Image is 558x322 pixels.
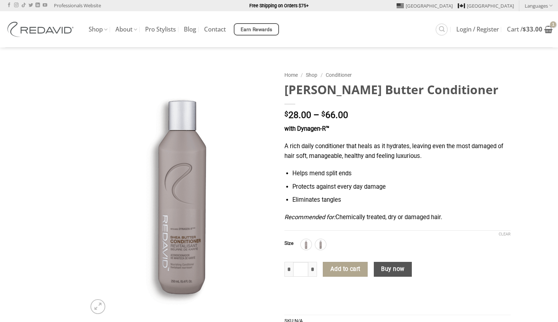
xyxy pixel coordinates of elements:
bdi: 66.00 [321,110,348,120]
a: Follow on YouTube [43,3,47,8]
em: Recommended for: [284,214,335,221]
div: 1L [301,239,312,250]
span: / [301,72,303,78]
span: $ [321,111,325,118]
a: Follow on Instagram [14,3,18,8]
span: / [321,72,323,78]
a: Clear options [499,232,511,237]
input: Increase quantity of Shea Butter Conditioner [308,262,317,277]
a: Contact [204,23,226,36]
bdi: 33.00 [523,25,542,33]
a: Home [284,72,298,78]
a: Follow on Facebook [7,3,11,8]
input: Product quantity [293,262,308,277]
a: View cart [507,21,553,37]
img: 1L [301,240,311,249]
label: Size [284,241,293,246]
span: $ [284,111,288,118]
a: [GEOGRAPHIC_DATA] [397,0,453,11]
li: Helps mend split ends [292,169,511,179]
img: REDAVID Shea Butter Conditioner - 1 [86,67,274,318]
bdi: 28.00 [284,110,311,120]
h1: [PERSON_NAME] Butter Conditioner [284,82,511,97]
span: Login / Register [456,26,499,32]
a: Blog [184,23,196,36]
a: Earn Rewards [234,23,279,35]
a: Conditioner [326,72,352,78]
a: Shop [306,72,317,78]
li: Protects against every day damage [292,182,511,192]
a: [GEOGRAPHIC_DATA] [458,0,514,11]
span: Cart / [507,26,542,32]
a: Follow on Twitter [29,3,33,8]
a: Zoom [90,299,105,314]
div: 250ml [315,239,326,250]
a: Languages [525,0,553,11]
a: About [115,22,137,37]
button: Buy now [374,262,412,277]
p: A rich daily conditioner that heals as it hydrates, leaving even the most damaged of hair soft, m... [284,142,511,161]
a: Shop [89,22,107,37]
strong: Free Shipping on Orders $75+ [249,3,309,8]
a: Pro Stylists [145,23,176,36]
a: Follow on TikTok [21,3,26,8]
span: $ [523,25,526,33]
p: Chemically treated, dry or damaged hair. [284,213,511,222]
a: Follow on LinkedIn [35,3,40,8]
img: 250ml [316,240,325,249]
a: Login / Register [456,23,499,36]
span: Earn Rewards [241,26,272,34]
input: Reduce quantity of Shea Butter Conditioner [284,262,293,277]
a: Search [436,24,448,35]
span: – [313,110,319,120]
nav: Breadcrumb [284,71,511,79]
strong: with Dynagen-R™ [284,125,329,132]
li: Eliminates tangles [292,195,511,205]
button: Add to cart [323,262,368,277]
img: REDAVID Salon Products | United States [5,22,78,37]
